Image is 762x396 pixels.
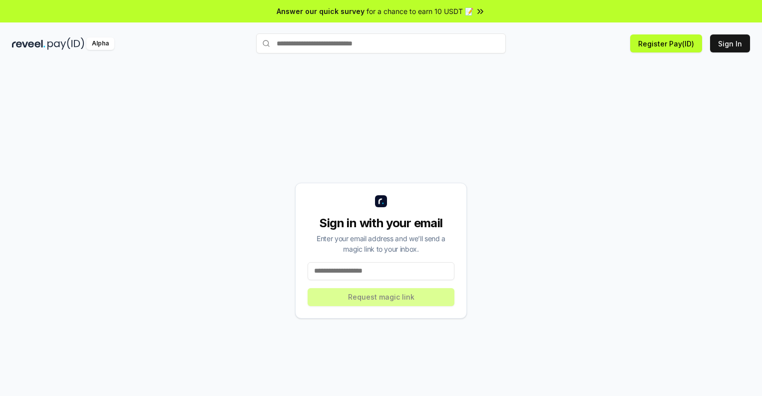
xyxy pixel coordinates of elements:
span: for a chance to earn 10 USDT 📝 [367,6,473,16]
button: Register Pay(ID) [630,34,702,52]
img: pay_id [47,37,84,50]
div: Enter your email address and we’ll send a magic link to your inbox. [308,233,454,254]
div: Sign in with your email [308,215,454,231]
img: reveel_dark [12,37,45,50]
div: Alpha [86,37,114,50]
img: logo_small [375,195,387,207]
button: Sign In [710,34,750,52]
span: Answer our quick survey [277,6,365,16]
